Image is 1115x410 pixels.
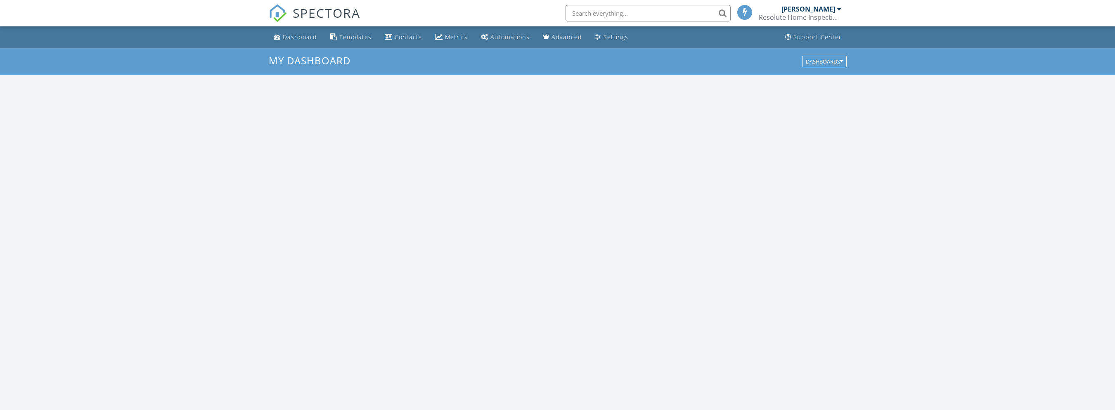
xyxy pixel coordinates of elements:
[759,13,841,21] div: Resolute Home Inspections MN, LLC
[293,4,360,21] span: SPECTORA
[283,33,317,41] div: Dashboard
[566,5,731,21] input: Search everything...
[604,33,628,41] div: Settings
[540,30,585,45] a: Advanced
[339,33,372,41] div: Templates
[592,30,632,45] a: Settings
[270,30,320,45] a: Dashboard
[269,4,287,22] img: The Best Home Inspection Software - Spectora
[269,54,350,67] span: My Dashboard
[445,33,468,41] div: Metrics
[490,33,530,41] div: Automations
[327,30,375,45] a: Templates
[793,33,842,41] div: Support Center
[269,11,360,28] a: SPECTORA
[552,33,582,41] div: Advanced
[802,56,847,67] button: Dashboards
[381,30,425,45] a: Contacts
[806,59,843,64] div: Dashboards
[395,33,422,41] div: Contacts
[478,30,533,45] a: Automations (Basic)
[432,30,471,45] a: Metrics
[781,5,835,13] div: [PERSON_NAME]
[782,30,845,45] a: Support Center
